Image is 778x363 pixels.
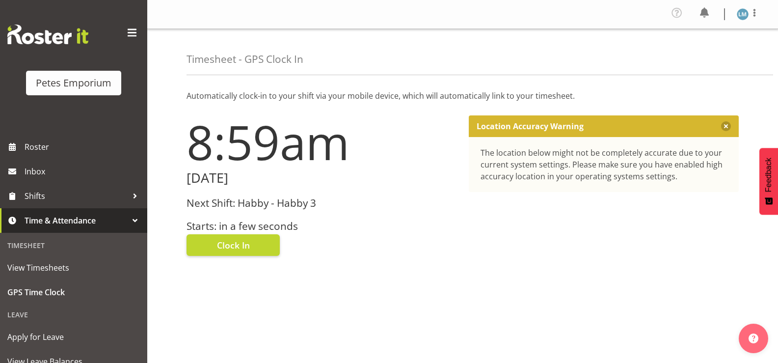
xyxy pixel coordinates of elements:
span: Inbox [25,164,142,179]
h3: Starts: in a few seconds [187,221,457,232]
h4: Timesheet - GPS Clock In [187,54,303,65]
div: Leave [2,305,145,325]
span: Feedback [764,158,773,192]
span: Shifts [25,189,128,203]
div: Timesheet [2,235,145,255]
a: View Timesheets [2,255,145,280]
span: Time & Attendance [25,213,128,228]
div: Petes Emporium [36,76,111,90]
button: Close message [721,121,731,131]
p: Automatically clock-in to your shift via your mobile device, which will automatically link to you... [187,90,739,102]
span: Clock In [217,239,250,251]
a: Apply for Leave [2,325,145,349]
img: Rosterit website logo [7,25,88,44]
button: Clock In [187,234,280,256]
button: Feedback - Show survey [759,148,778,215]
div: The location below might not be completely accurate due to your current system settings. Please m... [481,147,727,182]
span: Roster [25,140,142,154]
span: Apply for Leave [7,330,140,344]
img: lianne-morete5410.jpg [737,8,749,20]
span: GPS Time Clock [7,285,140,300]
a: GPS Time Clock [2,280,145,305]
h1: 8:59am [187,115,457,168]
img: help-xxl-2.png [749,334,758,343]
h3: Next Shift: Habby - Habby 3 [187,197,457,209]
h2: [DATE] [187,170,457,186]
p: Location Accuracy Warning [477,121,584,131]
span: View Timesheets [7,260,140,275]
